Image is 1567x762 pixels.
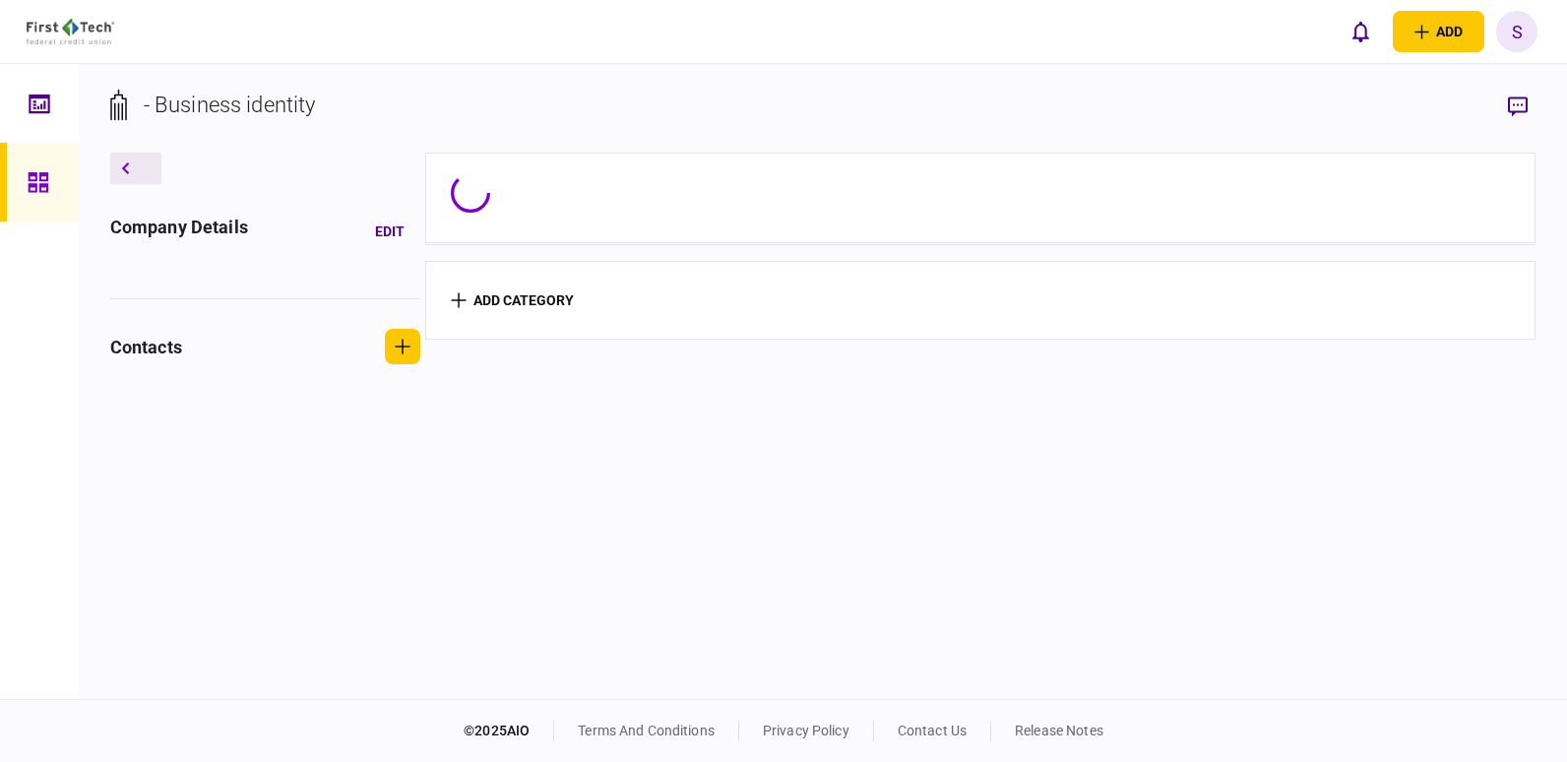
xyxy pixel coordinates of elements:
[898,723,967,738] a: contact us
[1393,11,1484,52] button: open adding identity options
[578,723,715,738] a: terms and conditions
[110,334,182,360] div: contacts
[1015,723,1103,738] a: release notes
[451,292,574,308] button: add category
[1340,11,1381,52] button: open notifications list
[359,214,420,249] button: Edit
[464,721,554,741] div: © 2025 AIO
[110,214,248,249] div: company details
[763,723,849,738] a: privacy policy
[144,89,316,121] div: - Business identity
[27,19,114,44] img: client company logo
[1496,11,1537,52] button: S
